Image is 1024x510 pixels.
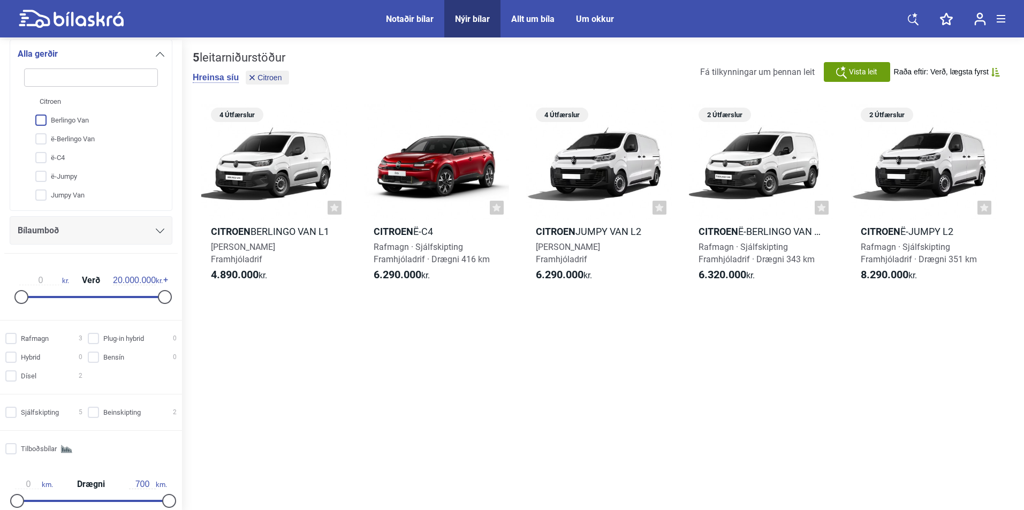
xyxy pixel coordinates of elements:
span: Sjálfskipting [21,407,59,418]
span: 0 [173,333,177,344]
span: Drægni [74,480,108,489]
span: 2 [79,370,82,382]
span: 5 [79,407,82,418]
b: Citroen [861,226,900,237]
span: Beinskipting [103,407,141,418]
span: Hybrid [21,352,40,363]
span: Rafmagn · Sjálfskipting Framhjóladrif · Drægni 343 km [699,242,815,264]
span: 2 Útfærslur [866,108,908,122]
b: Citroen [374,226,413,237]
span: Plug-in hybrid [103,333,144,344]
span: Rafmagn · Sjálfskipting Framhjóladrif · Drægni 416 km [374,242,490,264]
span: kr. [374,269,430,281]
span: Rafmagn [21,333,49,344]
span: km. [129,479,167,489]
span: 2 Útfærslur [704,108,746,122]
button: Hreinsa síu [193,72,239,83]
span: Verð [79,276,103,285]
b: Citroen [699,226,738,237]
h2: ë-Berlingo Van L1 [689,225,835,238]
a: Um okkur [576,14,614,24]
span: Dísel [21,370,36,382]
span: kr. [211,269,267,281]
span: kr. [861,269,917,281]
b: 6.290.000 [374,268,421,281]
img: user-login.svg [974,12,986,26]
a: Citroenë-C4Rafmagn · SjálfskiptingFramhjóladrif · Drægni 416 km6.290.000kr. [364,104,510,291]
span: Bensín [103,352,124,363]
div: leitarniðurstöður [193,51,292,65]
span: 0 [173,352,177,363]
span: 3 [79,333,82,344]
button: Citroen [246,71,289,85]
span: kr. [536,269,592,281]
span: 4 Útfærslur [216,108,258,122]
b: Citroen [536,226,575,237]
b: 5 [193,51,200,64]
span: Raða eftir: Verð, lægsta fyrst [894,67,989,77]
h2: Jumpy Van L2 [526,225,672,238]
span: kr. [19,276,69,285]
b: 6.320.000 [699,268,746,281]
span: km. [15,479,53,489]
span: kr. [113,276,163,285]
b: 4.890.000 [211,268,259,281]
span: [PERSON_NAME] Framhjóladrif [211,242,275,264]
b: 6.290.000 [536,268,583,281]
span: Citroen [257,74,282,81]
a: 4 ÚtfærslurCitroenJumpy Van L2[PERSON_NAME]Framhjóladrif6.290.000kr. [526,104,672,291]
h2: ë-C4 [364,225,510,238]
span: kr. [699,269,755,281]
span: Rafmagn · Sjálfskipting Framhjóladrif · Drægni 351 km [861,242,977,264]
span: Fá tilkynningar um þennan leit [700,67,815,77]
a: Allt um bíla [511,14,555,24]
a: 2 ÚtfærslurCitroenë-Berlingo Van L1Rafmagn · SjálfskiptingFramhjóladrif · Drægni 343 km6.320.000kr. [689,104,835,291]
span: Vista leit [849,66,877,78]
a: 4 ÚtfærslurCitroenBerlingo Van L1[PERSON_NAME]Framhjóladrif4.890.000kr. [201,104,347,291]
span: Alla gerðir [18,47,58,62]
span: Tilboðsbílar [21,443,57,454]
span: 0 [79,352,82,363]
b: 8.290.000 [861,268,908,281]
span: Bílaumboð [18,223,59,238]
span: Citroen [40,96,61,107]
button: Raða eftir: Verð, lægsta fyrst [894,67,1000,77]
b: Citroen [211,226,251,237]
span: [PERSON_NAME] Framhjóladrif [536,242,600,264]
span: 2 [173,407,177,418]
h2: ë-Jumpy L2 [851,225,997,238]
a: Notaðir bílar [386,14,434,24]
a: Nýir bílar [455,14,490,24]
a: 2 ÚtfærslurCitroenë-Jumpy L2Rafmagn · SjálfskiptingFramhjóladrif · Drægni 351 km8.290.000kr. [851,104,997,291]
h2: Berlingo Van L1 [201,225,347,238]
span: 4 Útfærslur [541,108,583,122]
